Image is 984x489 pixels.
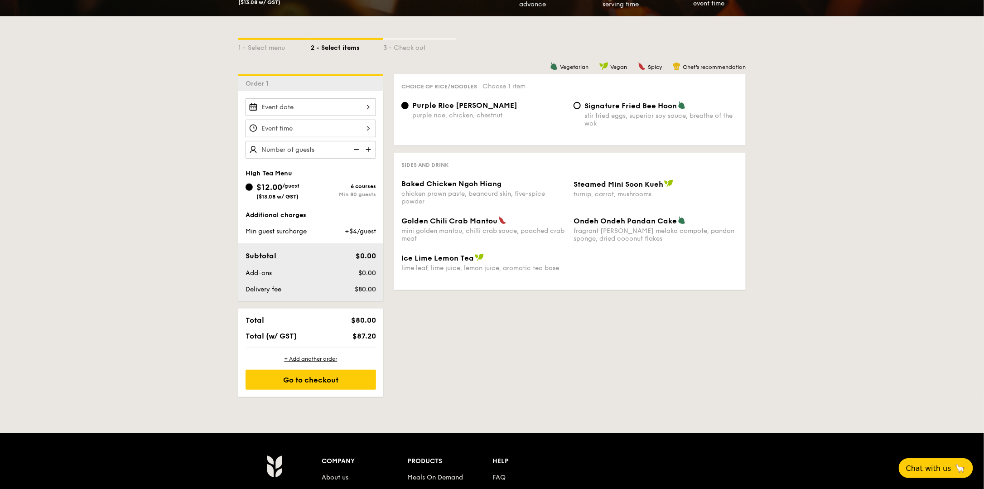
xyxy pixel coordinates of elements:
[246,252,276,260] span: Subtotal
[574,217,677,225] span: Ondeh Ondeh Pandan Cake
[401,102,409,109] input: Purple Rice [PERSON_NAME]purple rice, chicken, chestnut
[574,180,663,189] span: Steamed Mini Soon Kueh
[322,455,407,468] div: Company
[266,455,282,478] img: AYc88T3wAAAABJRU5ErkJggg==
[906,464,951,473] span: Chat with us
[358,269,376,277] span: $0.00
[246,228,307,235] span: Min guest surcharge
[498,216,506,224] img: icon-spicy.37a8142b.svg
[246,80,272,87] span: Order 1
[246,98,376,116] input: Event date
[401,217,497,225] span: Golden Chili Crab Mantou
[311,183,376,189] div: 6 courses
[362,141,376,158] img: icon-add.58712e84.svg
[401,83,477,90] span: Choice of rice/noodles
[311,191,376,198] div: Min 80 guests
[482,82,526,90] span: Choose 1 item
[352,332,376,340] span: $87.20
[322,474,348,481] a: About us
[246,211,376,220] div: Additional charges
[648,64,662,70] span: Spicy
[356,252,376,260] span: $0.00
[407,455,493,468] div: Products
[412,101,517,110] span: Purple Rice [PERSON_NAME]
[282,183,299,189] span: /guest
[584,112,738,127] div: stir fried eggs, superior soy sauce, breathe of the wok
[401,227,566,242] div: mini golden mantou, chilli crab sauce, poached crab meat
[412,111,566,119] div: purple rice, chicken, chestnut
[246,370,376,390] div: Go to checkout
[683,64,746,70] span: Chef's recommendation
[401,190,566,205] div: chicken prawn paste, beancurd skin, five-spice powder
[550,62,558,70] img: icon-vegetarian.fe4039eb.svg
[246,269,272,277] span: Add-ons
[401,179,502,188] span: Baked Chicken Ngoh Hiang
[246,120,376,137] input: Event time
[383,40,456,53] div: 3 - Check out
[664,179,673,188] img: icon-vegan.f8ff3823.svg
[584,102,677,110] span: Signature Fried Bee Hoon
[574,190,738,198] div: turnip, carrot, mushrooms
[407,474,463,481] a: Meals On Demand
[256,194,299,200] span: ($13.08 w/ GST)
[955,463,966,474] span: 🦙
[599,62,608,70] img: icon-vegan.f8ff3823.svg
[246,184,253,191] input: $12.00/guest($13.08 w/ GST)6 coursesMin 80 guests
[246,169,292,177] span: High Tea Menu
[475,253,484,261] img: icon-vegan.f8ff3823.svg
[238,40,311,53] div: 1 - Select menu
[678,101,686,109] img: icon-vegetarian.fe4039eb.svg
[493,474,506,481] a: FAQ
[256,182,282,192] span: $12.00
[246,355,376,363] div: + Add another order
[349,141,362,158] img: icon-reduce.1d2dbef1.svg
[899,458,973,478] button: Chat with us🦙
[638,62,646,70] img: icon-spicy.37a8142b.svg
[401,162,449,168] span: Sides and Drink
[355,286,376,293] span: $80.00
[345,228,376,235] span: +$4/guest
[574,102,581,109] input: Signature Fried Bee Hoonstir fried eggs, superior soy sauce, breathe of the wok
[574,227,738,242] div: fragrant [PERSON_NAME] melaka compote, pandan sponge, dried coconut flakes
[246,316,264,324] span: Total
[678,216,686,224] img: icon-vegetarian.fe4039eb.svg
[246,332,297,340] span: Total (w/ GST)
[560,64,588,70] span: Vegetarian
[246,286,281,293] span: Delivery fee
[610,64,627,70] span: Vegan
[351,316,376,324] span: $80.00
[673,62,681,70] img: icon-chef-hat.a58ddaea.svg
[311,40,383,53] div: 2 - Select items
[246,141,376,159] input: Number of guests
[493,455,579,468] div: Help
[401,264,566,272] div: lime leaf, lime juice, lemon juice, aromatic tea base
[401,254,474,262] span: Ice Lime Lemon Tea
